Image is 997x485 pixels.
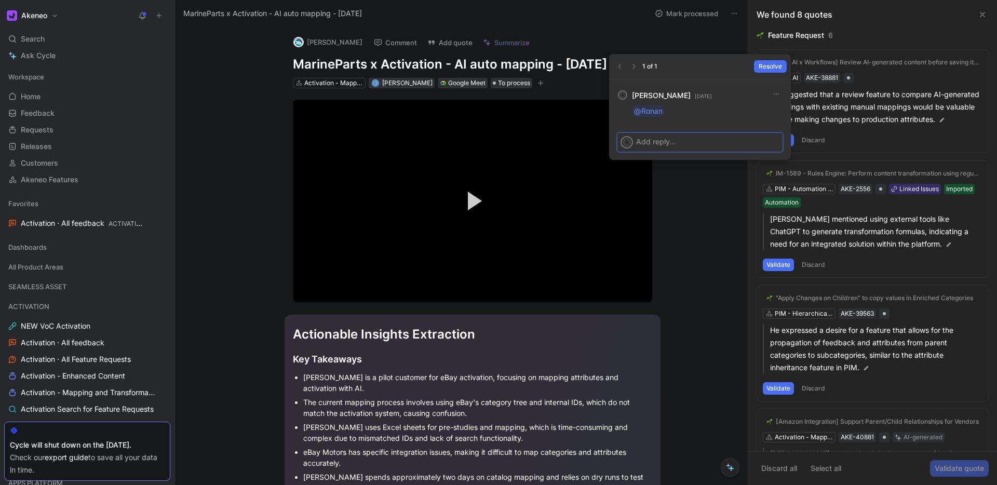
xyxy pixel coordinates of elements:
[622,137,632,147] div: R
[695,91,712,101] small: [DATE]
[759,61,782,72] span: Resolve
[632,89,691,102] strong: [PERSON_NAME]
[619,91,626,99] div: A
[634,105,663,117] div: @Ronan
[754,60,787,73] button: Resolve
[642,61,657,72] div: 1 of 1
